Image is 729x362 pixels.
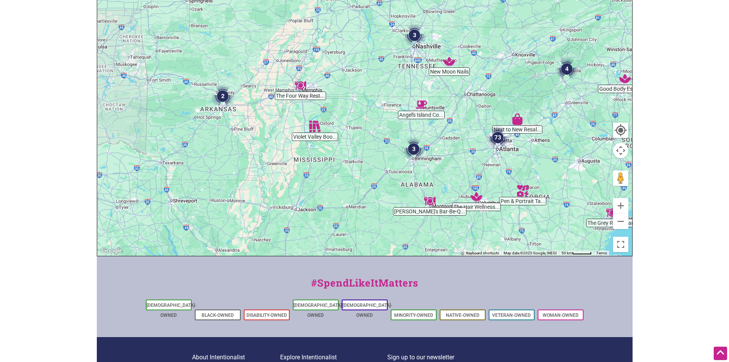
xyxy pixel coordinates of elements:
[424,195,435,207] div: Brenda's Bar-Be-Que Pit
[543,313,579,318] a: Woman-Owned
[486,126,509,149] div: 73
[147,303,196,318] a: [DEMOGRAPHIC_DATA]-Owned
[394,313,433,318] a: Minority-Owned
[202,313,234,318] a: Black-Owned
[99,246,124,256] img: Google
[517,185,528,197] div: Pen & Portrait Tattoos
[294,303,343,318] a: [DEMOGRAPHIC_DATA]-Owned
[613,123,628,138] button: Your Location
[403,24,426,47] div: 3
[492,313,531,318] a: Veteran-Owned
[466,251,499,256] button: Keyboard shortcuts
[97,275,633,298] div: #SpendLikeItMatters
[446,313,479,318] a: Native-Owned
[99,246,124,256] a: Open this area in Google Maps (opens a new window)
[295,80,306,91] div: The Four Way Restaurant
[342,303,392,318] a: [DEMOGRAPHIC_DATA]-Owned
[714,347,727,360] div: Scroll Back to Top
[416,99,427,110] div: Angel's Island Coffee
[555,57,578,80] div: 4
[613,214,628,229] button: Zoom out
[619,73,631,84] div: Good Body Essentials
[444,56,455,67] div: New Moon Nails
[613,198,628,213] button: Zoom in
[613,170,628,186] button: Drag Pegman onto the map to open Street View
[309,121,321,132] div: Violet Valley Bookstore
[606,207,618,218] div: The Grey Restaurant
[559,251,594,256] button: Map Scale: 50 km per 47 pixels
[596,251,607,255] a: Terms (opens in new tab)
[512,113,523,125] div: Next to New Resale Boutique
[612,236,629,253] button: Toggle fullscreen view
[246,313,287,318] a: Disability-Owned
[561,251,572,255] span: 50 km
[402,138,425,161] div: 3
[504,251,557,255] span: Map data ©2025 Google, INEGI
[211,85,234,108] div: 2
[471,191,482,202] div: The Hair Wellness Group
[613,143,628,158] button: Map camera controls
